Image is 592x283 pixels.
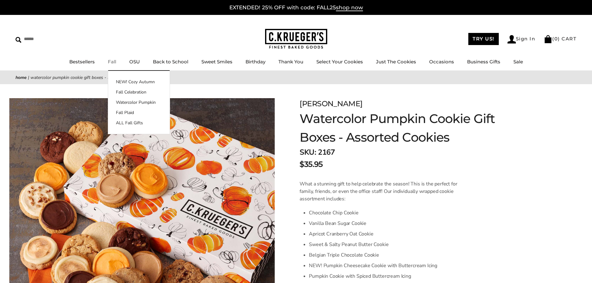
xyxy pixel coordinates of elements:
[108,89,170,95] a: Fall Celebration
[300,159,323,170] span: $35.95
[336,4,363,11] span: shop now
[507,35,535,43] a: Sign In
[467,59,500,65] a: Business Gifts
[544,36,576,42] a: (0) CART
[16,75,27,80] a: Home
[309,229,470,239] li: Apricot Cranberry Oat Cookie
[108,120,170,126] a: ALL Fall Gifts
[309,208,470,218] li: Chocolate Chip Cookie
[309,250,470,260] li: Belgian Triple Chocolate Cookie
[309,218,470,229] li: Vanilla Bean Sugar Cookie
[507,35,516,43] img: Account
[108,79,170,85] a: NEW! Cozy Autumn
[300,147,316,157] strong: SKU:
[309,260,470,271] li: NEW! Pumpkin Cheesecake Cookie with Buttercream Icing
[69,59,95,65] a: Bestsellers
[318,147,335,157] span: 2167
[28,75,29,80] span: |
[201,59,232,65] a: Sweet Smiles
[513,59,523,65] a: Sale
[300,98,498,109] div: [PERSON_NAME]
[544,35,552,43] img: Bag
[429,59,454,65] a: Occasions
[246,59,265,65] a: Birthday
[265,29,327,49] img: C.KRUEGER'S
[153,59,188,65] a: Back to School
[16,34,89,44] input: Search
[16,37,21,43] img: Search
[108,59,116,65] a: Fall
[468,33,499,45] a: TRY US!
[5,259,64,278] iframe: Sign Up via Text for Offers
[108,109,170,116] a: Fall Plaid
[309,239,470,250] li: Sweet & Salty Peanut Butter Cookie
[30,75,140,80] span: Watercolor Pumpkin Cookie Gift Boxes - Assorted Cookies
[300,180,470,203] p: What a stunning gift to help celebrate the season! This is the perfect for family, friends, or ev...
[300,109,498,147] h1: Watercolor Pumpkin Cookie Gift Boxes - Assorted Cookies
[229,4,363,11] a: EXTENDED! 25% OFF with code: FALL25shop now
[278,59,303,65] a: Thank You
[129,59,140,65] a: OSU
[554,36,558,42] span: 0
[108,99,170,106] a: Watercolor Pumpkin
[309,271,470,281] li: Pumpkin Cookie with Spiced Buttercream Icing
[16,74,576,81] nav: breadcrumbs
[316,59,363,65] a: Select Your Cookies
[376,59,416,65] a: Just The Cookies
